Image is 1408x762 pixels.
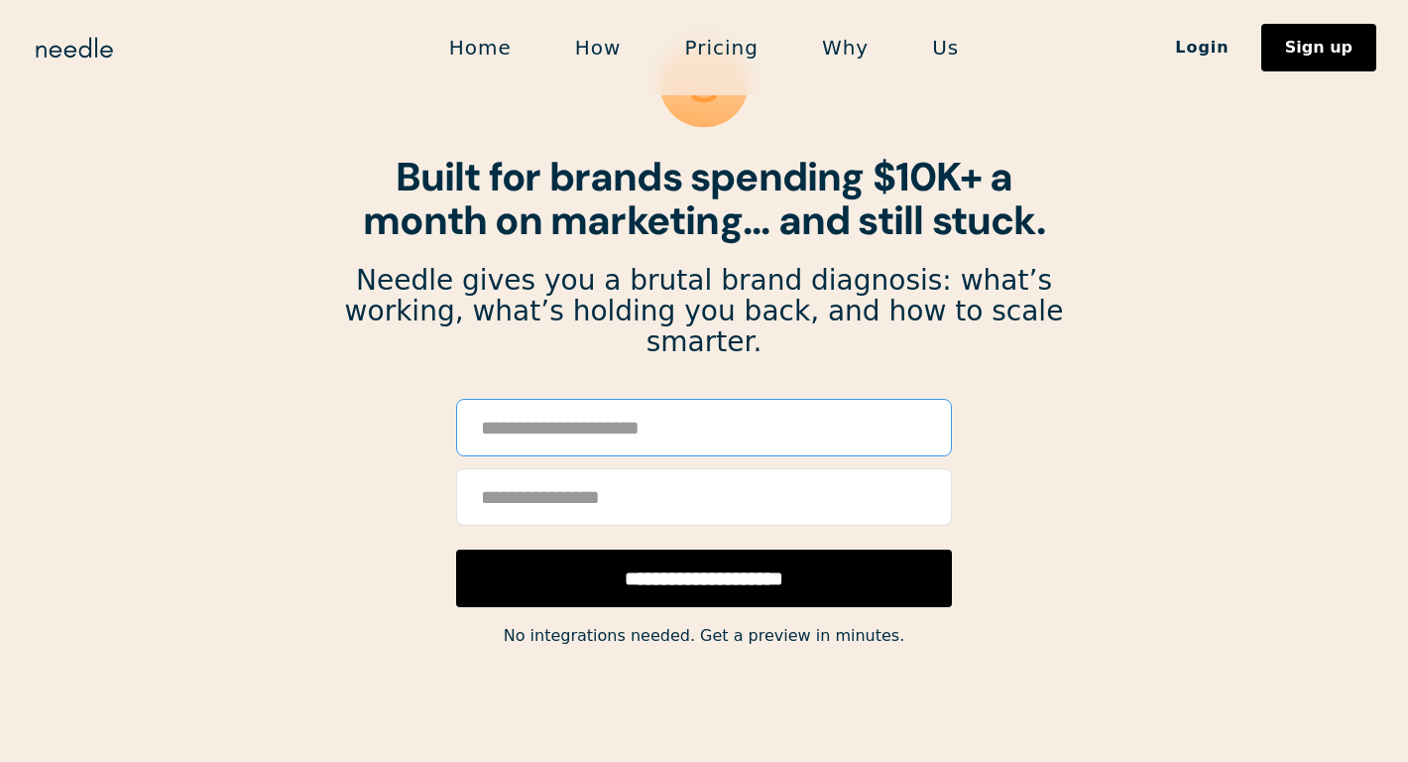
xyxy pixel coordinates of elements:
a: Home [417,27,543,68]
strong: Built for brands spending $10K+ a month on marketing... and still stuck. [363,151,1045,246]
a: Sign up [1261,24,1376,71]
div: No integrations needed. Get a preview in minutes. [343,622,1065,650]
a: How [543,27,653,68]
p: Needle gives you a brutal brand diagnosis: what’s working, what’s holding you back, and how to sc... [343,266,1065,357]
a: Us [900,27,991,68]
form: Email Form [456,399,952,607]
a: Login [1143,31,1261,64]
a: Why [790,27,900,68]
a: Pricing [652,27,789,68]
div: Sign up [1285,40,1352,56]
